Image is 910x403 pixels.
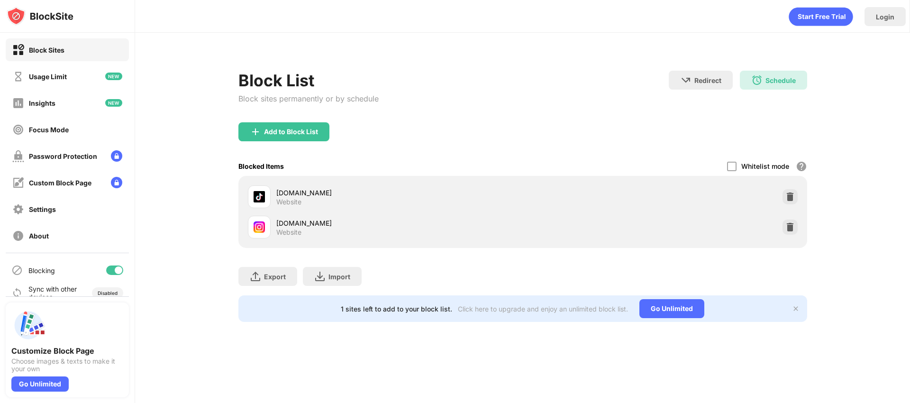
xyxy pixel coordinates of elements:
img: push-custom-page.svg [11,308,45,342]
div: Insights [29,99,55,107]
div: Website [276,198,301,206]
div: Schedule [765,76,796,84]
div: Login [876,13,894,21]
img: customize-block-page-off.svg [12,177,24,189]
div: Sync with other devices [28,285,77,301]
img: blocking-icon.svg [11,265,23,276]
img: settings-off.svg [12,203,24,215]
div: Block sites permanently or by schedule [238,94,379,103]
div: Focus Mode [29,126,69,134]
div: Go Unlimited [639,299,704,318]
img: insights-off.svg [12,97,24,109]
img: about-off.svg [12,230,24,242]
div: [DOMAIN_NAME] [276,218,523,228]
img: password-protection-off.svg [12,150,24,162]
img: time-usage-off.svg [12,71,24,82]
img: favicons [254,191,265,202]
div: Whitelist mode [741,162,789,170]
div: About [29,232,49,240]
div: Password Protection [29,152,97,160]
div: Choose images & texts to make it your own [11,357,123,373]
div: Redirect [694,76,721,84]
div: Disabled [98,290,118,296]
div: Website [276,228,301,237]
div: Export [264,273,286,281]
div: Block List [238,71,379,90]
img: favicons [254,221,265,233]
img: x-button.svg [792,305,800,312]
div: Blocked Items [238,162,284,170]
div: Block Sites [29,46,64,54]
div: Add to Block List [264,128,318,136]
img: lock-menu.svg [111,177,122,188]
div: [DOMAIN_NAME] [276,188,523,198]
div: Blocking [28,266,55,275]
div: Import [328,273,350,281]
img: new-icon.svg [105,73,122,80]
img: logo-blocksite.svg [7,7,73,26]
div: 1 sites left to add to your block list. [341,305,452,313]
img: focus-off.svg [12,124,24,136]
img: lock-menu.svg [111,150,122,162]
div: Custom Block Page [29,179,91,187]
div: Settings [29,205,56,213]
div: Customize Block Page [11,346,123,356]
img: new-icon.svg [105,99,122,107]
div: Click here to upgrade and enjoy an unlimited block list. [458,305,628,313]
img: sync-icon.svg [11,287,23,299]
div: Usage Limit [29,73,67,81]
img: block-on.svg [12,44,24,56]
div: Go Unlimited [11,376,69,392]
div: animation [789,7,853,26]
